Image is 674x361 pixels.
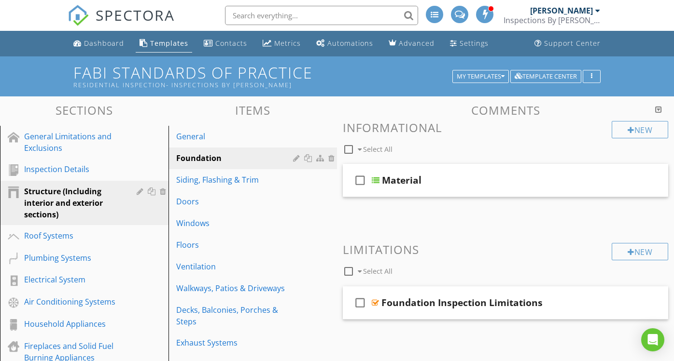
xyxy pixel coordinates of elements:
[73,81,455,89] div: Residential Inspection- Inspections By [PERSON_NAME]
[176,239,296,251] div: Floors
[259,35,305,53] a: Metrics
[452,70,509,83] button: My Templates
[24,296,123,308] div: Air Conditioning Systems
[24,252,123,264] div: Plumbing Systems
[176,131,296,142] div: General
[70,35,128,53] a: Dashboard
[352,169,368,192] i: check_box_outline_blank
[24,230,123,241] div: Roof Systems
[515,73,577,80] div: Template Center
[343,104,668,117] h3: Comments
[274,39,301,48] div: Metrics
[24,131,123,154] div: General Limitations and Exclusions
[176,174,296,186] div: Siding, Flashing & Trim
[136,35,192,53] a: Templates
[96,5,175,25] span: SPECTORA
[176,282,296,294] div: Walkways, Patios & Driveways
[327,39,373,48] div: Automations
[68,13,175,33] a: SPECTORA
[176,304,296,327] div: Decks, Balconies, Porches & Steps
[24,318,123,330] div: Household Appliances
[446,35,492,53] a: Settings
[381,297,543,308] div: Foundation Inspection Limitations
[612,121,668,138] div: New
[510,70,581,83] button: Template Center
[531,35,604,53] a: Support Center
[641,328,664,351] div: Open Intercom Messenger
[176,196,296,207] div: Doors
[24,274,123,285] div: Electrical System
[399,39,435,48] div: Advanced
[352,291,368,314] i: check_box_outline_blank
[24,163,123,175] div: Inspection Details
[504,15,600,25] div: Inspections By Shawn, LLC
[176,152,296,164] div: Foundation
[176,337,296,348] div: Exhaust Systems
[460,39,489,48] div: Settings
[343,243,668,256] h3: Limitations
[363,145,393,154] span: Select All
[382,174,421,186] div: Material
[510,71,581,80] a: Template Center
[150,39,188,48] div: Templates
[200,35,251,53] a: Contacts
[168,104,337,117] h3: Items
[68,5,89,26] img: The Best Home Inspection Software - Spectora
[312,35,377,53] a: Automations (Advanced)
[385,35,438,53] a: Advanced
[544,39,601,48] div: Support Center
[225,6,418,25] input: Search everything...
[457,73,505,80] div: My Templates
[176,217,296,229] div: Windows
[73,64,600,89] h1: FABI Standards of Practice
[530,6,593,15] div: [PERSON_NAME]
[84,39,124,48] div: Dashboard
[215,39,247,48] div: Contacts
[363,267,393,276] span: Select All
[343,121,668,134] h3: Informational
[176,261,296,272] div: Ventilation
[24,186,123,220] div: Structure (Including interior and exterior sections)
[612,243,668,260] div: New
